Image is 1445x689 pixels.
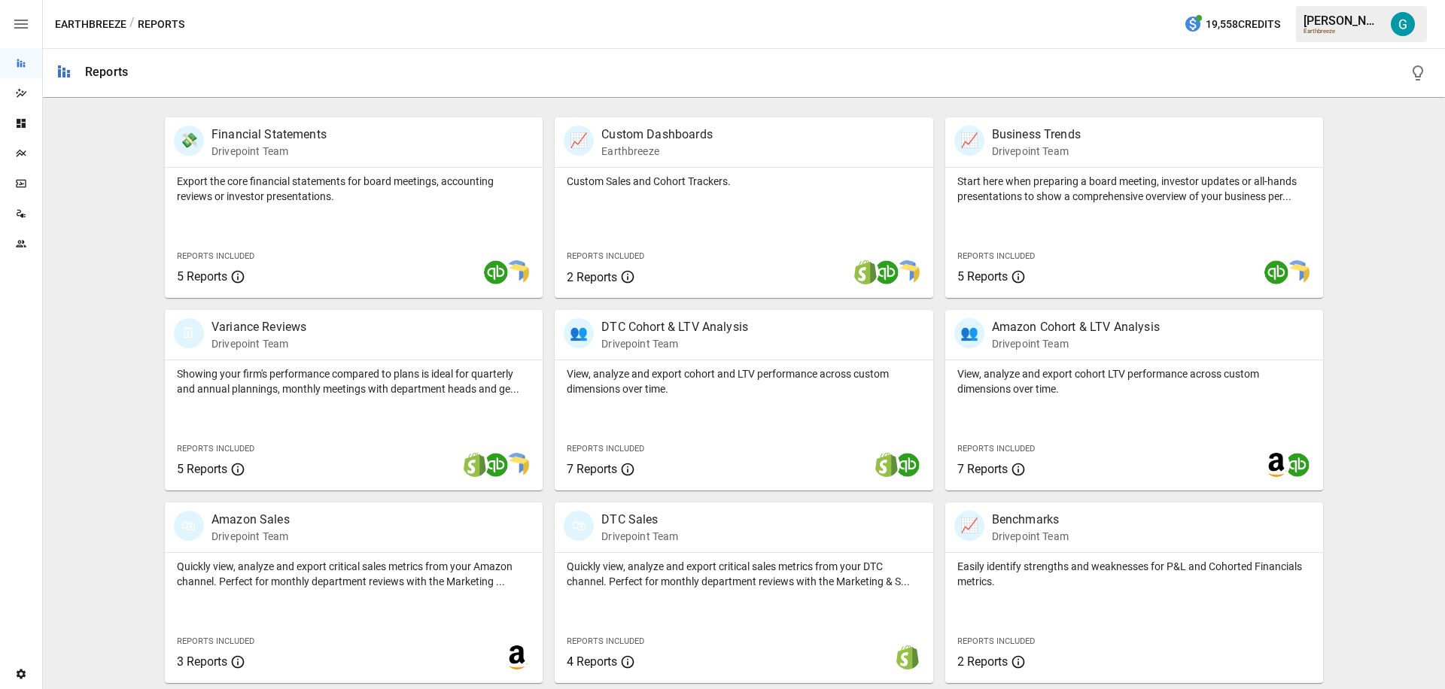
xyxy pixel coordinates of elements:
[992,511,1069,529] p: Benchmarks
[567,654,617,669] span: 4 Reports
[601,529,678,544] p: Drivepoint Team
[55,15,126,34] button: Earthbreeze
[896,260,920,284] img: smart model
[177,462,227,476] span: 5 Reports
[85,65,128,79] div: Reports
[957,462,1008,476] span: 7 Reports
[505,260,529,284] img: smart model
[954,126,984,156] div: 📈
[567,636,644,646] span: Reports Included
[957,269,1008,284] span: 5 Reports
[567,462,617,476] span: 7 Reports
[957,366,1311,396] p: View, analyze and export cohort LTV performance across custom dimensions over time.
[992,336,1160,351] p: Drivepoint Team
[484,453,508,477] img: quickbooks
[177,174,531,204] p: Export the core financial statements for board meetings, accounting reviews or investor presentat...
[1391,12,1415,36] img: Gavin Acres
[177,251,254,261] span: Reports Included
[992,126,1081,144] p: Business Trends
[601,318,748,336] p: DTC Cohort & LTV Analysis
[957,654,1008,669] span: 2 Reports
[177,366,531,396] p: Showing your firm's performance compared to plans is ideal for quarterly and annual plannings, mo...
[1264,260,1288,284] img: quickbooks
[211,318,306,336] p: Variance Reviews
[177,559,531,589] p: Quickly view, analyze and export critical sales metrics from your Amazon channel. Perfect for mon...
[875,453,899,477] img: shopify
[211,144,327,159] p: Drivepoint Team
[567,251,644,261] span: Reports Included
[564,126,594,156] div: 📈
[174,511,204,541] div: 🛍
[957,636,1035,646] span: Reports Included
[463,453,487,477] img: shopify
[505,453,529,477] img: smart model
[567,366,920,396] p: View, analyze and export cohort and LTV performance across custom dimensions over time.
[564,318,594,348] div: 👥
[957,559,1311,589] p: Easily identify strengths and weaknesses for P&L and Cohorted Financials metrics.
[992,318,1160,336] p: Amazon Cohort & LTV Analysis
[992,529,1069,544] p: Drivepoint Team
[174,126,204,156] div: 💸
[957,251,1035,261] span: Reports Included
[211,336,306,351] p: Drivepoint Team
[1304,28,1382,35] div: Earthbreeze
[1285,453,1310,477] img: quickbooks
[129,15,135,34] div: /
[957,174,1311,204] p: Start here when preparing a board meeting, investor updates or all-hands presentations to show a ...
[567,444,644,454] span: Reports Included
[601,126,713,144] p: Custom Dashboards
[853,260,878,284] img: shopify
[957,444,1035,454] span: Reports Included
[505,645,529,669] img: amazon
[567,174,920,189] p: Custom Sales and Cohort Trackers.
[954,318,984,348] div: 👥
[1264,453,1288,477] img: amazon
[992,144,1081,159] p: Drivepoint Team
[601,511,678,529] p: DTC Sales
[211,529,290,544] p: Drivepoint Team
[1206,15,1280,34] span: 19,558 Credits
[875,260,899,284] img: quickbooks
[177,654,227,669] span: 3 Reports
[567,559,920,589] p: Quickly view, analyze and export critical sales metrics from your DTC channel. Perfect for monthl...
[211,126,327,144] p: Financial Statements
[211,511,290,529] p: Amazon Sales
[177,269,227,284] span: 5 Reports
[484,260,508,284] img: quickbooks
[896,645,920,669] img: shopify
[177,636,254,646] span: Reports Included
[1178,11,1286,38] button: 19,558Credits
[954,511,984,541] div: 📈
[1285,260,1310,284] img: smart model
[174,318,204,348] div: 🗓
[896,453,920,477] img: quickbooks
[564,511,594,541] div: 🛍
[1304,14,1382,28] div: [PERSON_NAME]
[567,270,617,284] span: 2 Reports
[601,144,713,159] p: Earthbreeze
[601,336,748,351] p: Drivepoint Team
[1382,3,1424,45] button: Gavin Acres
[177,444,254,454] span: Reports Included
